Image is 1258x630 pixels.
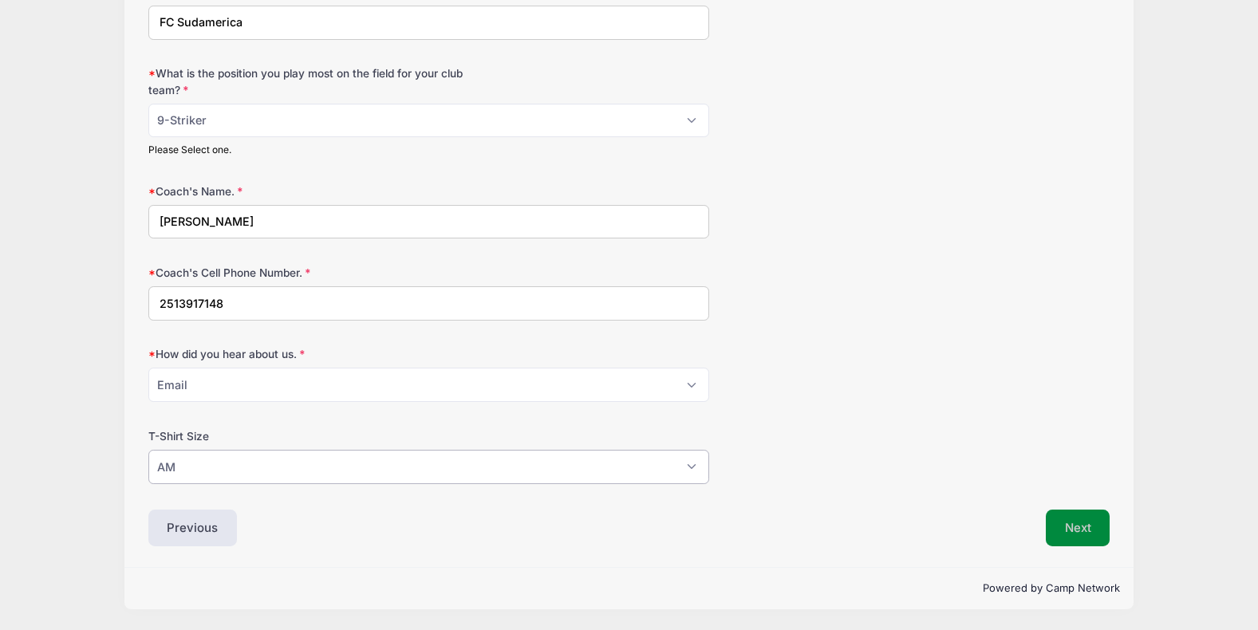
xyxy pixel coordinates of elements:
[148,183,469,199] label: Coach's Name.
[148,346,469,362] label: How did you hear about us.
[1046,510,1110,546] button: Next
[148,510,238,546] button: Previous
[148,143,709,157] div: Please Select one.
[148,265,469,281] label: Coach's Cell Phone Number.
[148,65,469,98] label: What is the position you play most on the field for your club team?
[148,428,469,444] label: T-Shirt Size
[138,581,1121,597] p: Powered by Camp Network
